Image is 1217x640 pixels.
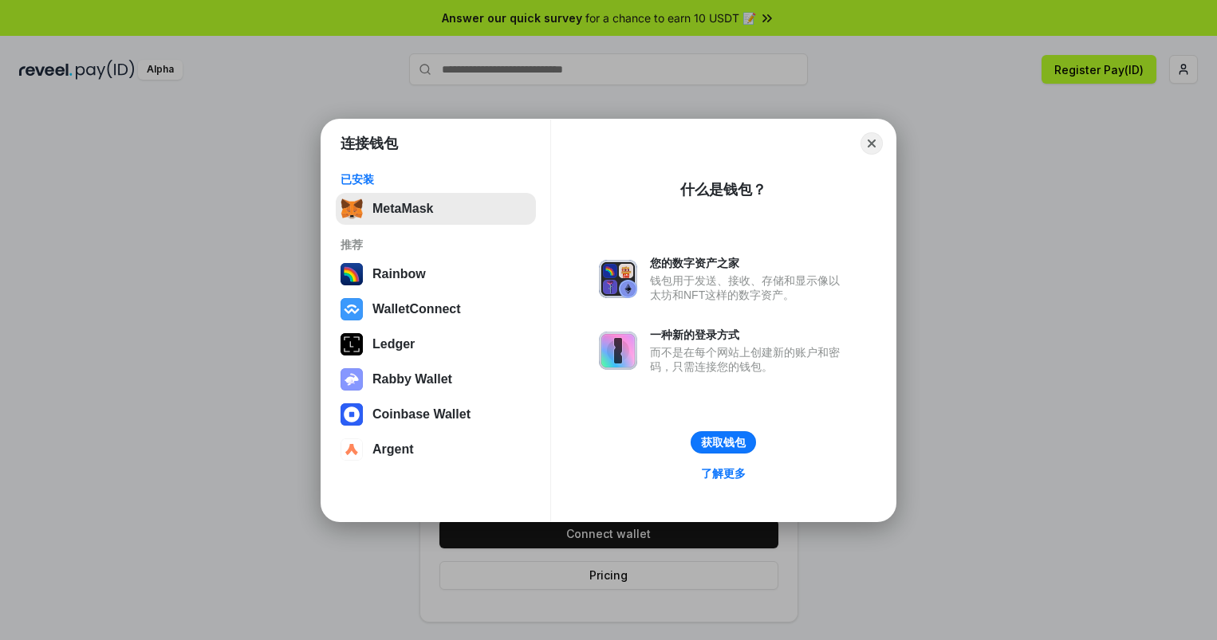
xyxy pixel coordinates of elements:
button: Close [861,132,883,155]
button: Argent [336,434,536,465]
div: 已安装 [341,172,531,187]
a: 了解更多 [691,463,755,484]
button: MetaMask [336,193,536,225]
button: Ledger [336,328,536,360]
div: MetaMask [372,202,433,216]
div: 钱包用于发送、接收、存储和显示像以太坊和NFT这样的数字资产。 [650,273,848,302]
img: svg+xml,%3Csvg%20fill%3D%22none%22%20height%3D%2233%22%20viewBox%3D%220%200%2035%2033%22%20width%... [341,198,363,220]
img: svg+xml,%3Csvg%20xmlns%3D%22http%3A%2F%2Fwww.w3.org%2F2000%2Fsvg%22%20width%3D%2228%22%20height%3... [341,333,363,355]
button: Rainbow [336,258,536,290]
img: svg+xml,%3Csvg%20xmlns%3D%22http%3A%2F%2Fwww.w3.org%2F2000%2Fsvg%22%20fill%3D%22none%22%20viewBox... [599,260,637,298]
img: svg+xml,%3Csvg%20xmlns%3D%22http%3A%2F%2Fwww.w3.org%2F2000%2Fsvg%22%20fill%3D%22none%22%20viewBox... [599,332,637,370]
div: Coinbase Wallet [372,407,471,422]
button: WalletConnect [336,293,536,325]
div: WalletConnect [372,302,461,316]
div: 您的数字资产之家 [650,256,848,270]
button: Coinbase Wallet [336,399,536,430]
img: svg+xml,%3Csvg%20width%3D%2228%22%20height%3D%2228%22%20viewBox%3D%220%200%2028%2028%22%20fill%3D... [341,403,363,426]
div: 获取钱包 [701,435,746,450]
div: Ledger [372,337,415,351]
div: Rabby Wallet [372,372,452,387]
button: 获取钱包 [691,431,756,453]
div: 而不是在每个网站上创建新的账户和密码，只需连接您的钱包。 [650,345,848,374]
div: 了解更多 [701,466,746,481]
div: 什么是钱包？ [680,180,766,199]
img: svg+xml,%3Csvg%20width%3D%2228%22%20height%3D%2228%22%20viewBox%3D%220%200%2028%2028%22%20fill%3D... [341,438,363,461]
img: svg+xml,%3Csvg%20width%3D%2228%22%20height%3D%2228%22%20viewBox%3D%220%200%2028%2028%22%20fill%3D... [341,298,363,320]
img: svg+xml,%3Csvg%20xmlns%3D%22http%3A%2F%2Fwww.w3.org%2F2000%2Fsvg%22%20fill%3D%22none%22%20viewBox... [341,368,363,391]
img: svg+xml,%3Csvg%20width%3D%22120%22%20height%3D%22120%22%20viewBox%3D%220%200%20120%20120%22%20fil... [341,263,363,285]
button: Rabby Wallet [336,363,536,395]
div: 一种新的登录方式 [650,328,848,342]
div: Argent [372,442,414,457]
h1: 连接钱包 [341,134,398,153]
div: Rainbow [372,267,426,281]
div: 推荐 [341,238,531,252]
